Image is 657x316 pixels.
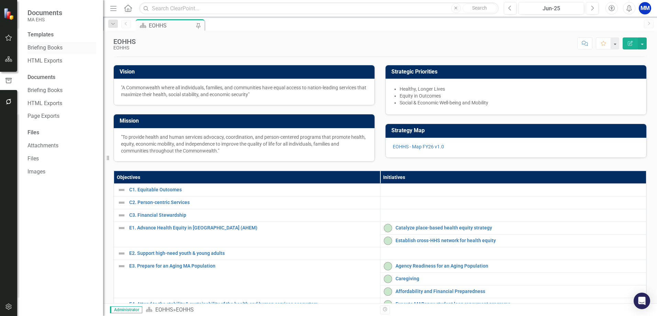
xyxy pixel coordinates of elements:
[27,155,96,163] a: Files
[27,57,96,65] a: HTML Exports
[139,2,499,14] input: Search ClearPoint...
[391,127,643,134] h3: Strategy Map
[118,186,126,194] img: Not Defined
[3,8,15,20] img: ClearPoint Strategy
[114,183,380,196] td: Double-Click to Edit Right Click for Context Menu
[27,129,96,137] div: Files
[521,4,582,13] div: Jun-25
[113,45,136,50] div: EOHHS
[27,87,96,94] a: Briefing Books
[634,293,650,309] div: Open Intercom Messenger
[393,144,444,149] a: EOHHS - Map FY26 v1.0
[396,302,643,307] a: Execute MARepay student loan repayment programs
[27,74,96,81] div: Documents
[400,92,639,99] li: Equity in Outcomes
[129,187,377,192] a: C1. Equitable Outcomes
[384,262,392,270] img: On-track
[380,285,646,298] td: Double-Click to Edit Right Click for Context Menu
[27,168,96,176] a: Images
[472,5,487,11] span: Search
[146,306,375,314] div: »
[118,199,126,207] img: Not Defined
[121,134,367,154] p: "To provide health and human services advocacy, coordination, and person-centered programs that p...
[114,247,380,260] td: Double-Click to Edit Right Click for Context Menu
[27,31,96,39] div: Templates
[384,275,392,283] img: On-track
[118,262,126,270] img: Not Defined
[380,272,646,285] td: Double-Click to Edit Right Click for Context Menu
[27,9,62,17] span: Documents
[380,222,646,234] td: Double-Click to Edit Right Click for Context Menu
[114,222,380,247] td: Double-Click to Edit Right Click for Context Menu
[129,225,377,230] a: E1. Advance Health Equity in [GEOGRAPHIC_DATA] (AHEM)
[519,2,584,14] button: Jun-25
[129,200,377,205] a: C2. Person-centric Services
[114,209,380,222] td: Double-Click to Edit Right Click for Context Menu
[27,112,96,120] a: Page Exports
[118,300,126,308] img: Not Defined
[384,224,392,232] img: On-track
[114,260,380,298] td: Double-Click to Edit Right Click for Context Menu
[118,249,126,258] img: Not Defined
[396,238,643,243] a: Establish cross-HHS network for health equity
[110,306,142,313] span: Administrator
[400,86,639,92] li: Healthy, Longer Lives
[176,306,194,313] div: EOHHS
[396,289,643,294] a: Affordability and Financial Preparedness
[121,84,367,98] p: "A Commonwealth where all individuals, families, and communities have equal access to nation-lead...
[155,306,173,313] a: EOHHS
[396,276,643,281] a: Caregiving
[129,302,377,307] a: E4. Attend to the stability & sustainability of the health and human services ecosystem
[391,69,643,75] h3: Strategic Priorities
[396,225,643,230] a: Catalyze place-based health equity strategy
[129,263,377,269] a: E3. Prepare for an Aging MA Population
[400,99,639,106] li: Social & Economic Well-being and Mobility
[118,211,126,219] img: Not Defined
[120,69,371,75] h3: Vision
[27,44,96,52] a: Briefing Books
[463,3,497,13] button: Search
[380,234,646,247] td: Double-Click to Edit Right Click for Context Menu
[380,260,646,272] td: Double-Click to Edit Right Click for Context Menu
[384,237,392,245] img: On-track
[639,2,651,14] button: MM
[129,213,377,218] a: C3. Financial Stewardship
[396,263,643,269] a: Agency Readiness for an Aging Population
[113,38,136,45] div: EOHHS
[114,196,380,209] td: Double-Click to Edit Right Click for Context Menu
[384,300,392,308] img: On-track
[118,224,126,232] img: Not Defined
[120,118,371,124] h3: Mission
[129,251,377,256] a: E2. Support high-need youth & young adults
[27,17,62,22] small: MA EHS
[380,298,646,311] td: Double-Click to Edit Right Click for Context Menu
[384,287,392,296] img: On-track
[27,100,96,108] a: HTML Exports
[27,142,96,150] a: Attachments
[149,21,194,30] div: EOHHS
